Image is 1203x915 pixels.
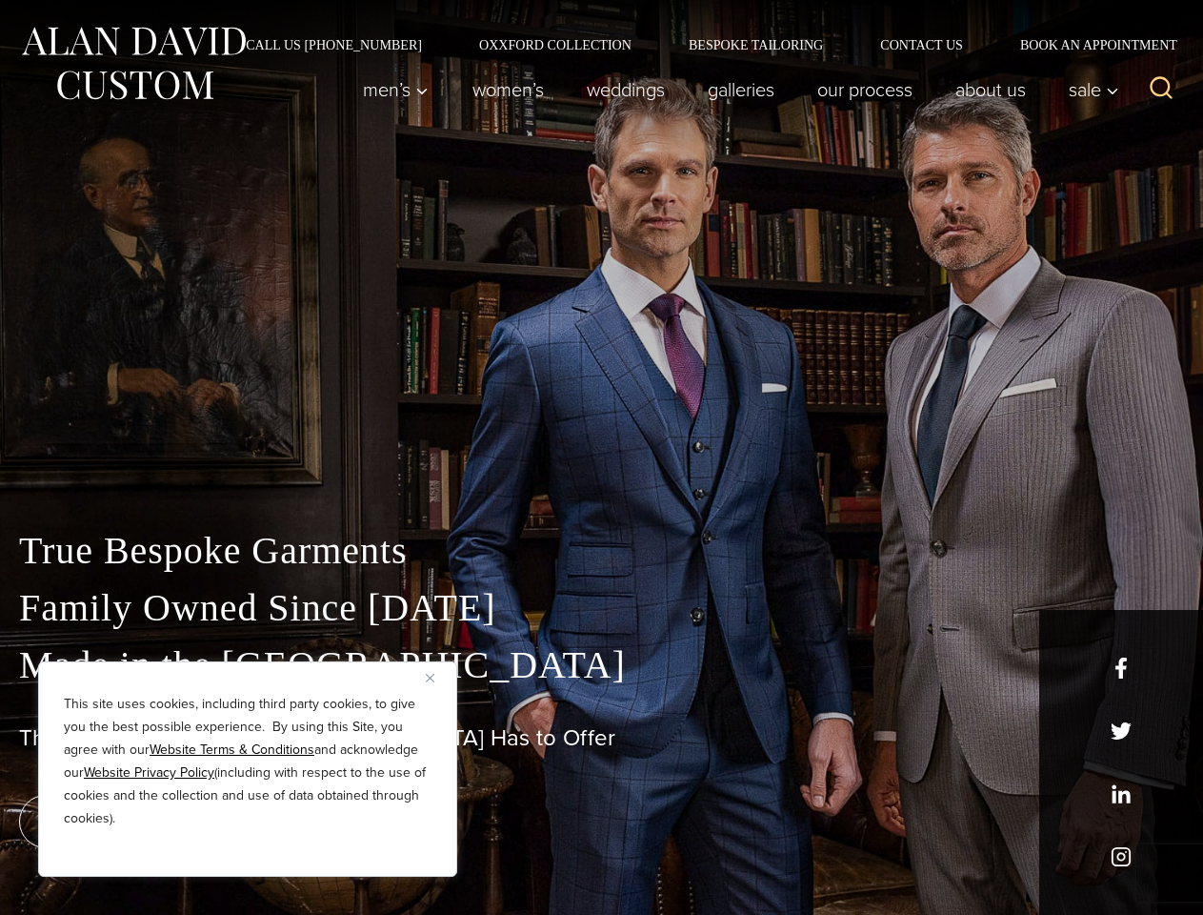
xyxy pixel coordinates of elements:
a: Call Us [PHONE_NUMBER] [217,38,451,51]
a: Galleries [686,71,795,109]
button: Close [426,666,449,689]
button: View Search Form [1138,67,1184,112]
a: Book an Appointment [992,38,1184,51]
a: Our Process [795,71,933,109]
a: weddings [565,71,686,109]
a: Contact Us [852,38,992,51]
nav: Primary Navigation [341,71,1130,109]
a: book an appointment [19,795,286,848]
a: Bespoke Tailoring [660,38,852,51]
span: Men’s [362,80,429,99]
img: Alan David Custom [19,21,248,106]
p: True Bespoke Garments Family Owned Since [DATE] Made in the [GEOGRAPHIC_DATA] [19,522,1184,694]
span: Sale [1068,80,1119,99]
a: Oxxford Collection [451,38,660,51]
nav: Secondary Navigation [217,38,1184,51]
img: Close [426,674,434,682]
a: Women’s [451,71,565,109]
p: This site uses cookies, including third party cookies, to give you the best possible experience. ... [64,693,431,830]
h1: The Best Custom Suits [GEOGRAPHIC_DATA] Has to Offer [19,724,1184,752]
a: About Us [933,71,1047,109]
a: Website Privacy Policy [84,762,214,783]
a: Website Terms & Conditions [150,740,314,760]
